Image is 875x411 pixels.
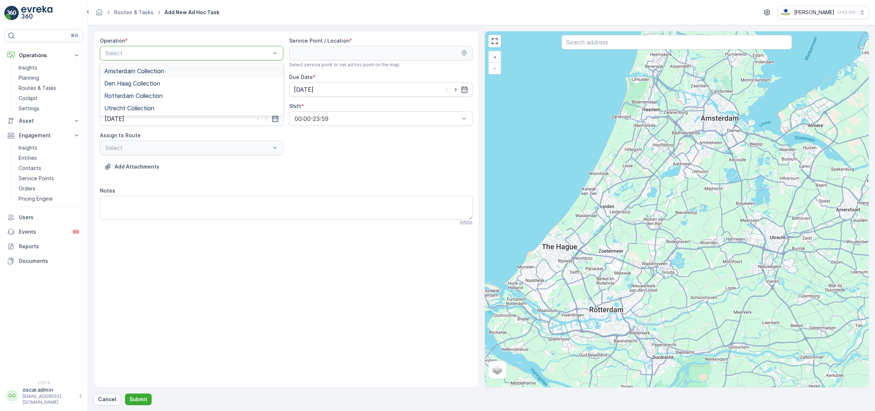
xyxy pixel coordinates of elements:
p: Engagement [19,132,69,139]
label: Operation [100,37,125,44]
p: Cockpit [19,95,38,102]
a: Documents [4,254,83,268]
a: Zoom In [489,52,500,63]
img: basis-logo_rgb2x.png [781,8,791,16]
p: ( +02:00 ) [837,9,856,15]
p: 99 [73,229,79,235]
input: dd/mm/yyyy [289,82,472,97]
p: Orders [19,185,35,192]
p: ⌘B [71,33,78,39]
label: Assign to Route [100,132,141,138]
button: Cancel [94,394,121,405]
a: Cockpit [16,93,83,103]
label: Shift [289,103,301,109]
p: Insights [19,64,37,71]
span: Den Haag Collection [104,80,160,87]
p: Asset [19,117,69,125]
span: Select service point or set ad hoc point on the map. [289,62,400,68]
button: Operations [4,48,83,63]
button: Upload File [100,161,164,173]
button: Asset [4,114,83,128]
span: Rotterdam Collection [104,92,163,99]
a: Routes & Tasks [114,9,153,15]
a: Settings [16,103,83,114]
input: Search address [561,35,792,50]
p: 0 / 500 [460,220,472,226]
p: Add Attachments [114,163,159,170]
span: + [493,54,497,60]
label: Service Point / Location [289,37,349,44]
p: [PERSON_NAME] [794,9,835,16]
button: [PERSON_NAME](+02:00) [777,6,869,19]
p: Settings [19,105,39,112]
p: oscar.admin [23,386,75,394]
p: Cancel [98,396,116,403]
button: Submit [125,394,152,405]
button: OOoscar.admin[EMAIL_ADDRESS][DOMAIN_NAME] [4,386,83,405]
a: Planning [16,73,83,83]
button: Engagement [4,128,83,143]
a: Contacts [16,163,83,173]
span: − [493,65,497,71]
span: Amsterdam Collection [104,68,164,74]
span: Utrecht Collection [104,105,154,111]
p: Documents [19,257,80,265]
input: dd/mm/yyyy [100,111,283,126]
a: Events99 [4,225,83,239]
a: Layers [489,362,505,378]
p: Contacts [19,165,41,172]
img: logo_light-DOdMpM7g.png [21,6,52,20]
span: Add New Ad Hoc Task [163,9,221,16]
img: logo [4,6,19,20]
p: Insights [19,144,37,151]
p: Users [19,214,80,221]
p: Planning [19,74,39,82]
a: Entities [16,153,83,163]
a: Insights [16,143,83,153]
p: Service Points [19,175,54,182]
span: v 1.51.0 [4,380,83,385]
a: Homepage [95,11,103,17]
a: View Fullscreen [489,36,500,47]
p: Operations [19,52,69,59]
p: Routes & Tasks [19,84,56,92]
label: Notes [100,187,115,194]
p: Reports [19,243,80,250]
p: Entities [19,154,37,162]
a: Pricing Engine [16,194,83,204]
a: Users [4,210,83,225]
label: Due Date [289,74,313,80]
a: Service Points [16,173,83,183]
div: OO [6,390,18,402]
p: [EMAIL_ADDRESS][DOMAIN_NAME] [23,394,75,405]
a: Reports [4,239,83,254]
p: Pricing Engine [19,195,53,202]
p: Select [105,49,271,58]
p: Submit [129,396,147,403]
a: Insights [16,63,83,73]
a: Orders [16,183,83,194]
a: Routes & Tasks [16,83,83,93]
a: Zoom Out [489,63,500,74]
p: Events [19,228,67,236]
